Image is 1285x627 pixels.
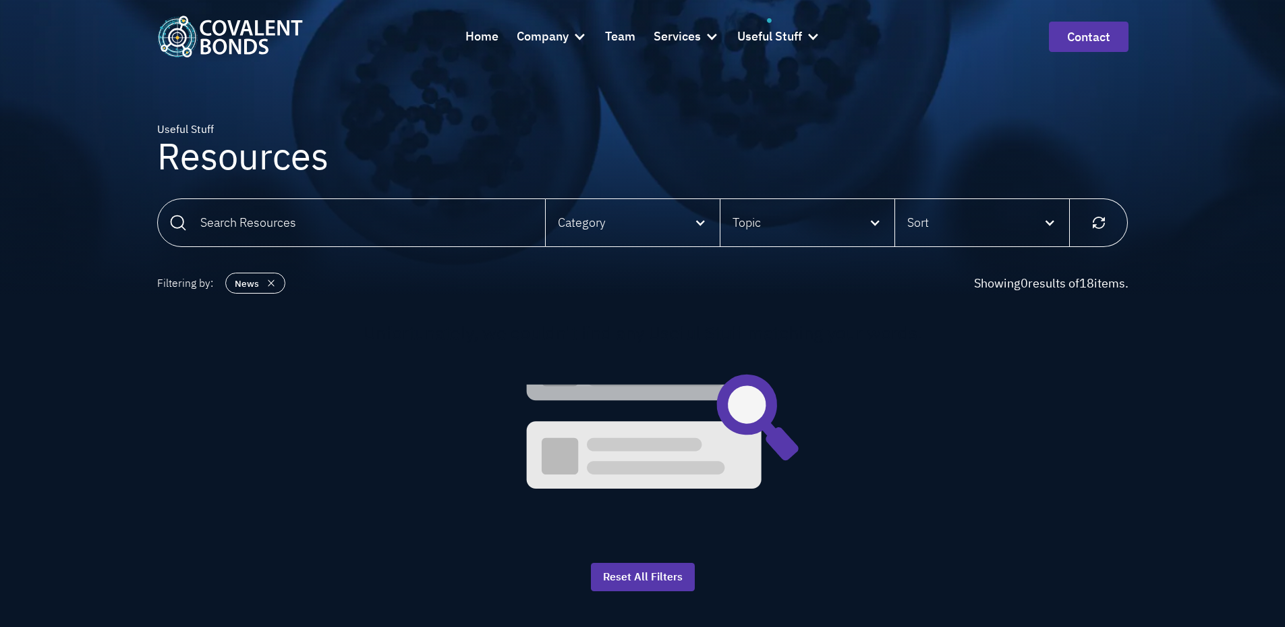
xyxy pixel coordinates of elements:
h1: Resources [157,138,329,174]
a: contact [1049,22,1129,52]
span: 18 [1079,275,1094,291]
img: Covalent Bonds White / Teal Logo [157,16,303,57]
div: Services [654,27,701,47]
div: Company [517,18,587,55]
div: Useful Stuff [157,121,329,138]
div: Filtering by: [157,271,213,296]
span: 0 [1021,275,1028,291]
div: Reset All Filters [603,569,683,585]
img: close icon [264,273,279,293]
div: News [235,277,259,290]
div: Sort [895,199,1069,246]
div: Topic [733,213,761,231]
div: Home [465,27,498,47]
iframe: Chat Widget [1218,562,1285,627]
div: Useful Stuff [737,27,802,47]
div: Topic [720,199,894,246]
div: Showing results of items. [974,274,1129,292]
div: Team [605,27,635,47]
div: Unfortunately, we couldn't find any Useful Stuff matching your words. [364,320,922,346]
div: Company [517,27,569,47]
div: Category [558,213,606,231]
a: Home [465,18,498,55]
a: Team [605,18,635,55]
a: Reset All Filters [591,563,695,591]
a: home [157,16,303,57]
input: Search Resources [157,198,546,247]
div: Sort [907,213,929,231]
div: Services [654,18,719,55]
div: Category [546,199,720,246]
div: Useful Stuff [737,18,820,55]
